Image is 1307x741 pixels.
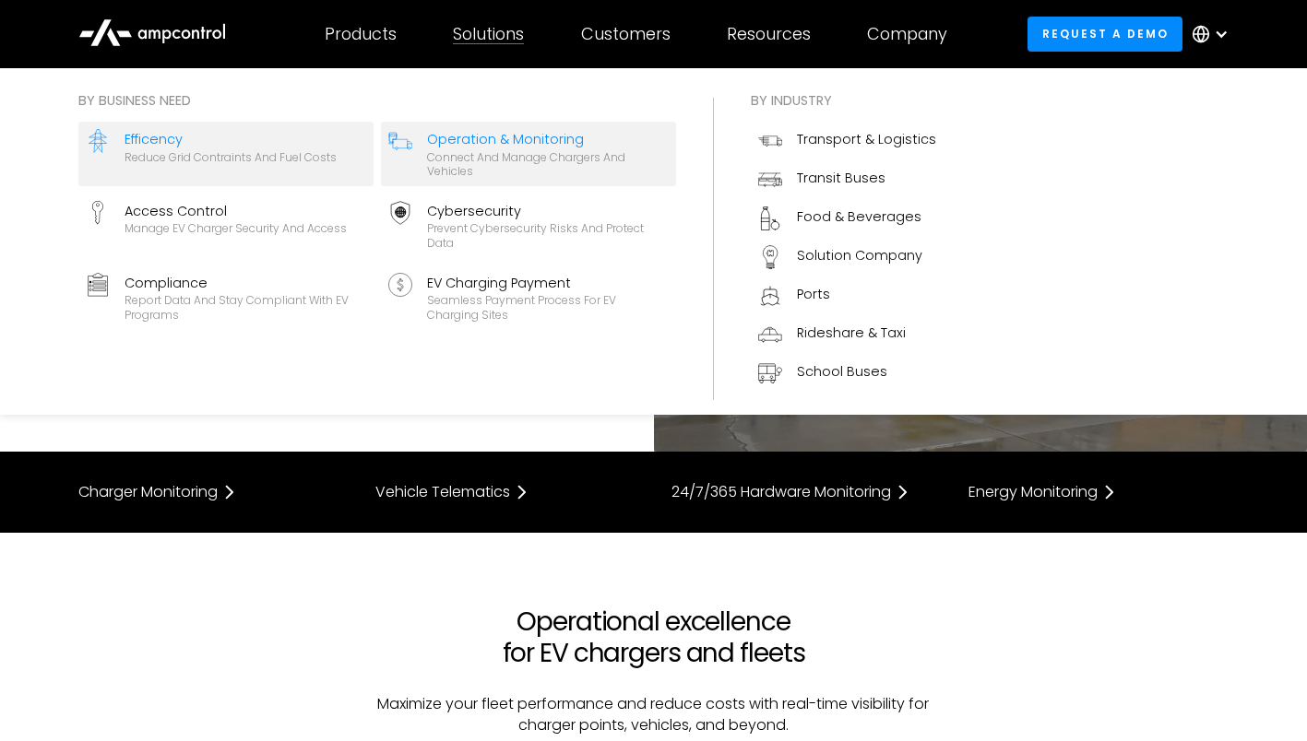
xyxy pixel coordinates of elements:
div: Access Control [125,201,347,221]
div: 24/7/365 Hardware Monitoring [671,485,891,500]
div: Reduce grid contraints and fuel costs [125,150,337,165]
div: Compliance [125,273,366,293]
div: Seamless Payment Process for EV Charging Sites [427,293,669,322]
div: Company [867,24,947,44]
div: Rideshare & Taxi [797,323,906,343]
div: Efficency [125,129,337,149]
div: Resources [727,24,811,44]
p: Maximize your fleet performance and reduce costs with real-time visibility for charger points, ve... [375,694,932,735]
div: Charger Monitoring [78,485,218,500]
div: Products [325,24,397,44]
a: Request a demo [1028,17,1182,51]
div: Operation & Monitoring [427,129,669,149]
h2: Operational excellence for EV chargers and fleets [375,606,932,668]
a: Solution Company [751,238,944,276]
a: Operation & MonitoringConnect and manage chargers and vehicles [381,122,676,186]
div: Ports [797,284,830,304]
a: Access ControlManage EV charger security and access [78,194,374,258]
div: Food & Beverages [797,206,921,227]
div: Cybersecurity [427,201,669,221]
div: Customers [581,24,671,44]
a: CybersecurityPrevent cybersecurity risks and protect data [381,194,676,258]
div: Report data and stay compliant with EV programs [125,293,366,322]
a: Food & Beverages [751,199,944,238]
a: EV Charging PaymentSeamless Payment Process for EV Charging Sites [381,265,676,330]
a: Charger Monitoring [78,481,339,503]
a: 24/7/365 Hardware Monitoring [671,481,932,503]
div: Solution Company [797,245,922,265]
div: EV Charging Payment [427,273,669,293]
a: Energy Monitoring [968,481,1229,503]
a: Rideshare & Taxi [751,315,944,354]
a: Vehicle Telematics [375,481,636,503]
div: Manage EV charger security and access [125,221,347,236]
div: School Buses [797,361,887,382]
div: By business need [78,90,676,111]
a: EfficencyReduce grid contraints and fuel costs [78,122,374,186]
a: Transit Buses [751,160,944,199]
div: Connect and manage chargers and vehicles [427,150,669,179]
div: Energy Monitoring [968,485,1098,500]
div: Solutions [453,24,524,44]
div: By industry [751,90,944,111]
div: Vehicle Telematics [375,485,510,500]
div: Transport & Logistics [797,129,936,149]
div: Transit Buses [797,168,885,188]
a: ComplianceReport data and stay compliant with EV programs [78,265,374,330]
a: Ports [751,276,944,315]
a: Transport & Logistics [751,122,944,160]
a: School Buses [751,354,944,393]
div: Prevent cybersecurity risks and protect data [427,221,669,250]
